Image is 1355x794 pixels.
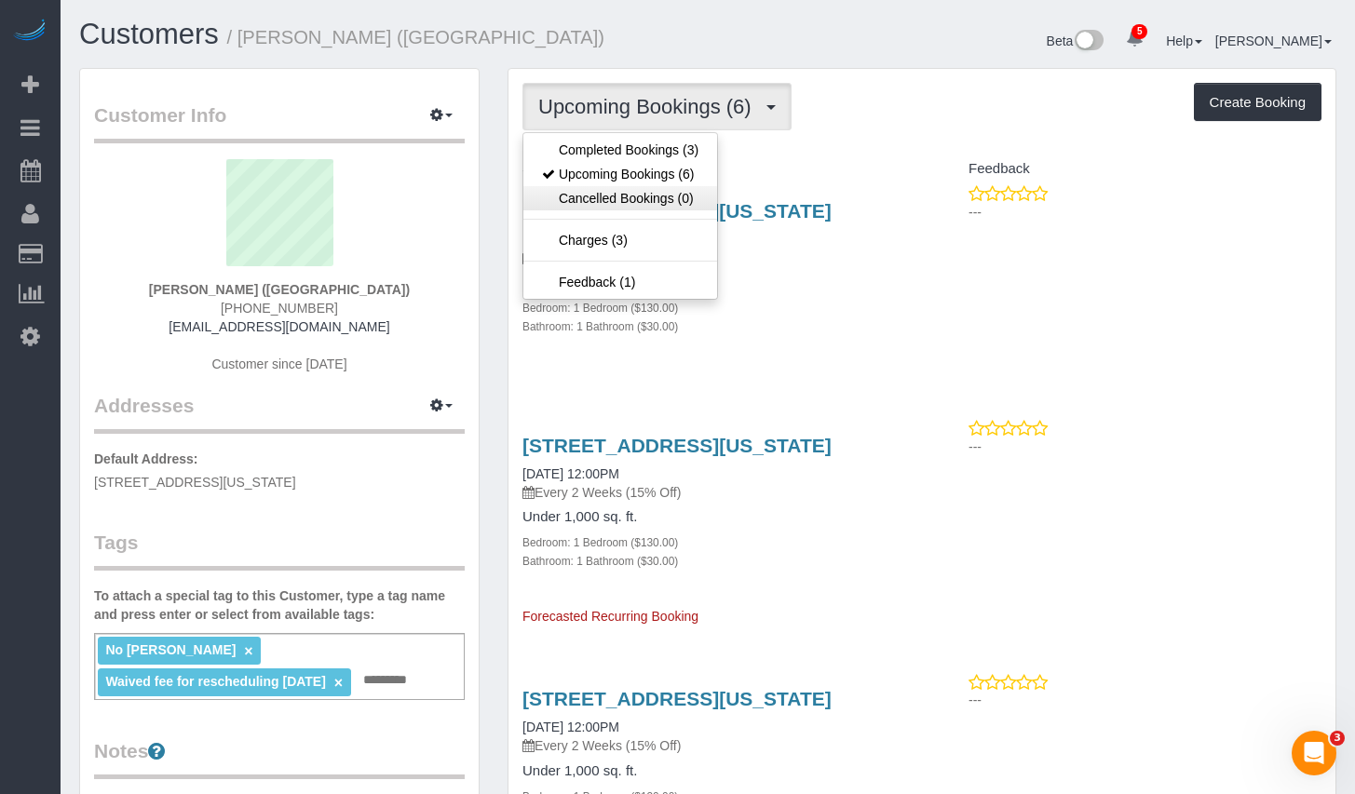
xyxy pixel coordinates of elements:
legend: Notes [94,737,465,779]
a: [STREET_ADDRESS][US_STATE] [522,435,832,456]
a: [EMAIL_ADDRESS][DOMAIN_NAME] [169,319,389,334]
a: [DATE] 12:00PM [522,720,619,734]
strong: [PERSON_NAME] ([GEOGRAPHIC_DATA]) [149,282,410,297]
small: Bathroom: 1 Bathroom ($30.00) [522,555,678,568]
span: 3 [1330,731,1345,746]
h4: Feedback [936,161,1321,177]
a: Cancelled Bookings (0) [523,186,717,210]
a: Charges (3) [523,228,717,252]
small: Bedroom: 1 Bedroom ($130.00) [522,302,678,315]
span: Upcoming Bookings (6) [538,95,761,118]
small: Bedroom: 1 Bedroom ($130.00) [522,536,678,549]
a: Customers [79,18,219,50]
legend: Tags [94,529,465,571]
button: Upcoming Bookings (6) [522,83,792,130]
span: Forecasted Recurring Booking [522,609,698,624]
p: Every 2 Weeks (15% Off) [522,483,908,502]
legend: Customer Info [94,101,465,143]
img: New interface [1073,30,1104,54]
a: [DATE] 12:00PM [522,466,619,481]
small: Bathroom: 1 Bathroom ($30.00) [522,320,678,333]
a: [STREET_ADDRESS][US_STATE] [522,688,832,709]
a: × [244,643,252,659]
span: Customer since [DATE] [211,357,346,371]
label: Default Address: [94,450,198,468]
a: Upcoming Bookings (6) [523,162,717,186]
a: 5 [1117,19,1153,60]
span: [STREET_ADDRESS][US_STATE] [94,475,296,490]
span: No [PERSON_NAME] [105,642,236,657]
button: Create Booking [1194,83,1321,122]
iframe: Intercom live chat [1292,731,1336,775]
img: Automaid Logo [11,19,48,45]
a: Feedback (1) [523,270,717,294]
a: [PERSON_NAME] [1215,34,1332,48]
label: To attach a special tag to this Customer, type a tag name and press enter or select from availabl... [94,586,465,624]
span: [PHONE_NUMBER] [221,301,338,316]
p: --- [969,691,1321,709]
h4: Under 1,000 sq. ft. [522,509,908,525]
h4: Under 1,000 sq. ft. [522,763,908,779]
p: --- [969,437,1321,456]
a: Completed Bookings (3) [523,138,717,162]
p: --- [969,203,1321,222]
span: Waived fee for rescheduling [DATE] [105,674,325,689]
span: 5 [1131,24,1147,39]
a: × [334,675,343,691]
small: / [PERSON_NAME] ([GEOGRAPHIC_DATA]) [227,27,605,47]
a: Beta [1047,34,1104,48]
p: Every 2 Weeks (15% Off) [522,736,908,755]
a: Help [1166,34,1202,48]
